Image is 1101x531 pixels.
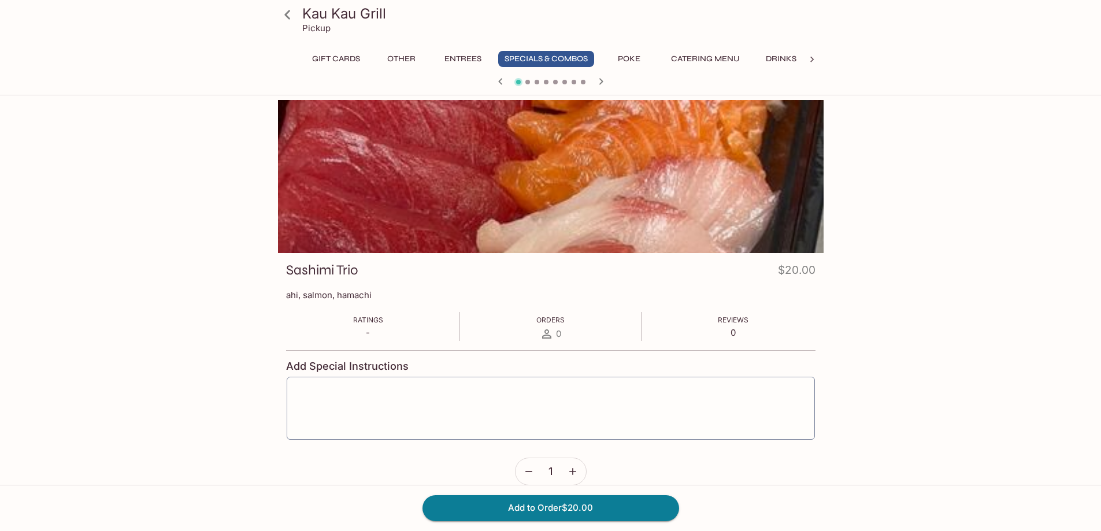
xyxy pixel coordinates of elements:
button: Specials & Combos [498,51,594,67]
button: Poke [603,51,655,67]
span: Reviews [718,315,748,324]
div: Sashimi Trio [278,100,824,253]
p: 0 [718,327,748,338]
h4: $20.00 [778,261,815,284]
span: Ratings [353,315,383,324]
span: 1 [548,465,553,478]
span: 0 [556,328,561,339]
button: Add to Order$20.00 [422,495,679,521]
button: Drinks [755,51,807,67]
p: Pickup [302,23,331,34]
h4: Add Special Instructions [286,360,815,373]
span: Orders [536,315,565,324]
button: Other [376,51,428,67]
h3: Sashimi Trio [286,261,358,279]
p: - [353,327,383,338]
button: Catering Menu [665,51,746,67]
h3: Kau Kau Grill [302,5,819,23]
button: Gift Cards [306,51,366,67]
p: ahi, salmon, hamachi [286,289,815,300]
button: Entrees [437,51,489,67]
